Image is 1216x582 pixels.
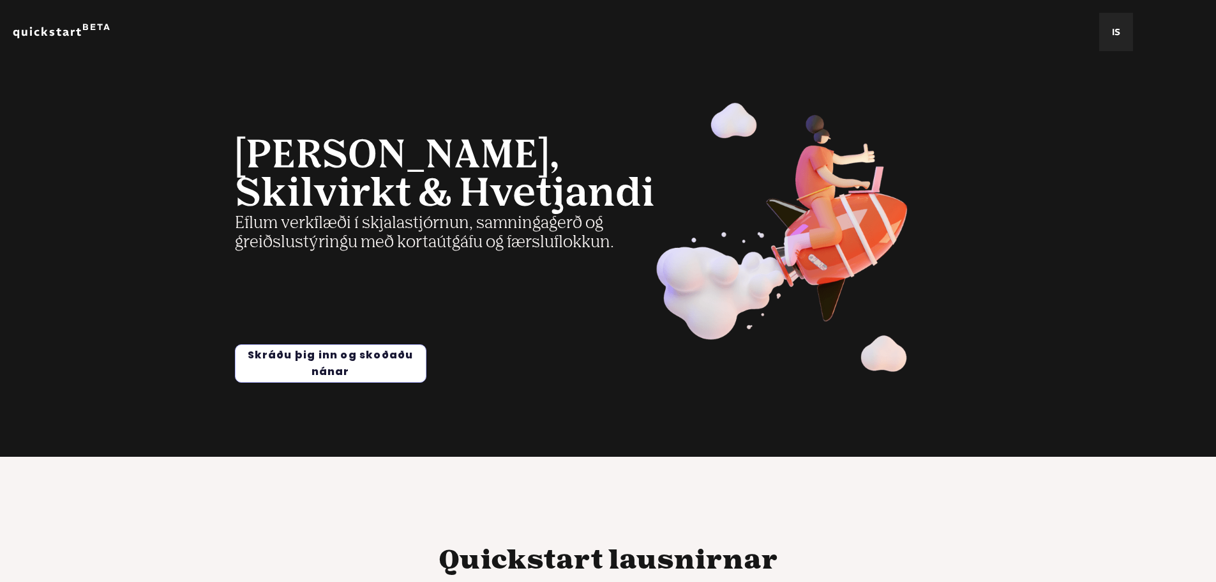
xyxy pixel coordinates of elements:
h2: Quickstart lausnirnar [371,546,846,577]
a: Skráðu þig inn og skoðaðu nánar [236,345,426,382]
strong: & Hvetjandi [418,176,655,214]
div: is [1099,13,1133,51]
a: quickstart [13,26,82,38]
strong: [PERSON_NAME], Skilvirkt [235,137,560,214]
a: is [1112,26,1120,38]
div: Eflum verkflæði í skjalastjórnun, samningagerð og greiðslustýringu með kortaútgáfu og færsluflokkun. [235,137,683,252]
